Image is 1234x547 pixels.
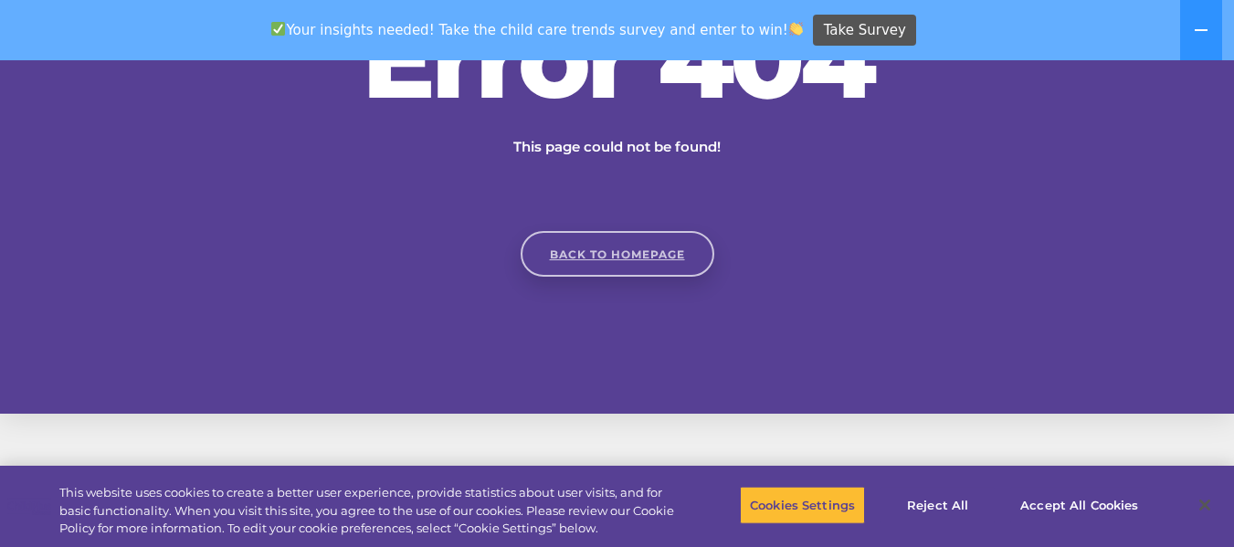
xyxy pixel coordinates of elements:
button: Accept All Cookies [1010,486,1148,524]
div: This website uses cookies to create a better user experience, provide statistics about user visit... [59,484,679,538]
p: This page could not be found! [426,136,809,158]
span: Your insights needed! Take the child care trends survey and enter to win! [264,12,811,47]
button: Reject All [881,486,995,524]
a: Back to homepage [521,231,714,277]
button: Close [1185,485,1225,525]
img: ✅ [271,22,285,36]
a: Take Survey [813,15,916,47]
img: 👏 [789,22,803,36]
span: Take Survey [824,15,906,47]
h2: Error 404 [343,4,891,113]
button: Cookies Settings [740,486,865,524]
